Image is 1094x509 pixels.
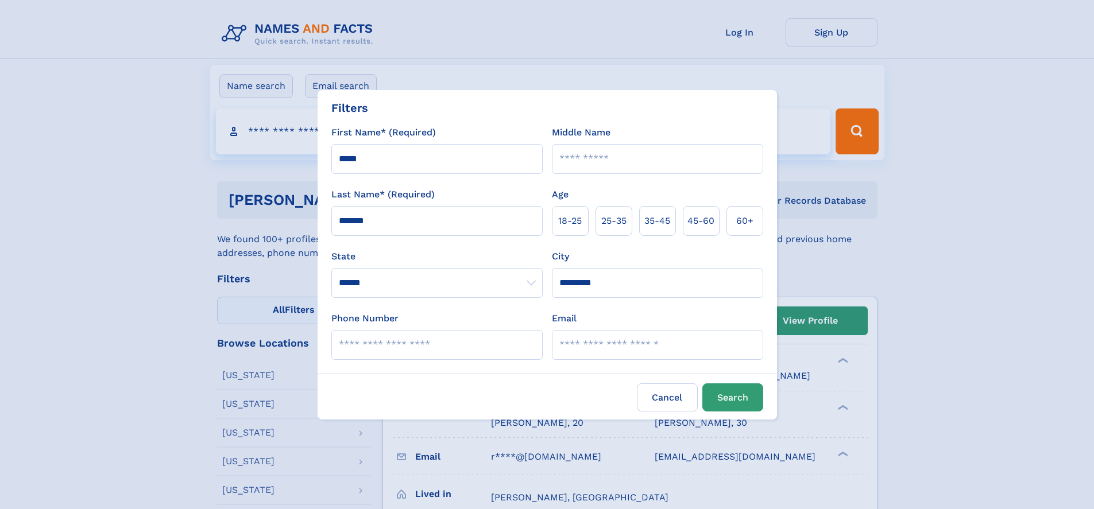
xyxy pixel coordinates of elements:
span: 60+ [736,214,753,228]
span: 25‑35 [601,214,627,228]
label: City [552,250,569,263]
button: Search [702,383,763,411]
div: Filters [331,99,368,116]
label: Phone Number [331,312,399,325]
label: Middle Name [552,126,610,139]
span: 45‑60 [687,214,714,228]
label: Email [552,312,577,325]
label: State [331,250,543,263]
label: Last Name* (Required) [331,188,435,201]
label: First Name* (Required) [331,126,436,139]
span: 18‑25 [558,214,582,228]
label: Age [552,188,569,201]
span: 35‑45 [644,214,670,228]
label: Cancel [637,383,698,411]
